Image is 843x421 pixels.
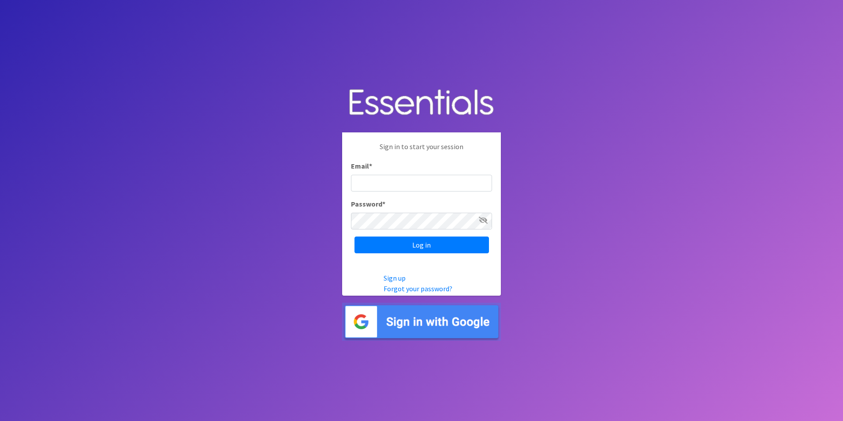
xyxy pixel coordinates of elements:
[369,162,372,170] abbr: required
[342,80,501,126] img: Human Essentials
[351,141,492,161] p: Sign in to start your session
[384,274,406,282] a: Sign up
[351,161,372,171] label: Email
[382,199,385,208] abbr: required
[384,284,452,293] a: Forgot your password?
[354,237,489,253] input: Log in
[351,199,385,209] label: Password
[342,303,501,341] img: Sign in with Google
